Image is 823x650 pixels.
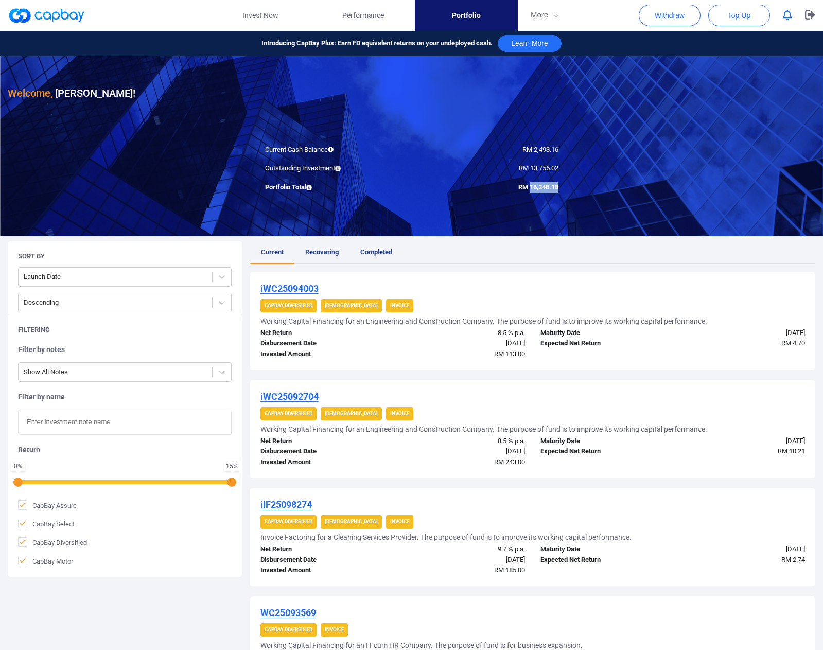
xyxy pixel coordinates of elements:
div: [DATE] [673,436,813,447]
button: Learn More [498,35,562,52]
div: Net Return [253,436,393,447]
strong: Invoice [325,627,344,633]
h5: Filtering [18,325,50,335]
strong: CapBay Diversified [265,303,312,308]
h5: Working Capital Financing for an Engineering and Construction Company. The purpose of fund is to ... [260,425,707,434]
div: Net Return [253,544,393,555]
div: Expected Net Return [533,338,673,349]
button: Top Up [708,5,770,26]
span: Introducing CapBay Plus: Earn FD equivalent returns on your undeployed cash. [261,38,493,49]
div: Disbursement Date [253,338,393,349]
div: Maturity Date [533,436,673,447]
h5: Filter by name [18,392,232,401]
strong: Invoice [390,519,409,524]
span: RM 185.00 [494,566,525,574]
h5: Invoice Factoring for a Cleaning Services Provider. The purpose of fund is to improve its working... [260,533,632,542]
span: Completed [360,248,392,256]
u: iIF25098274 [260,499,312,510]
div: 8.5 % p.a. [393,436,533,447]
strong: [DEMOGRAPHIC_DATA] [325,411,378,416]
span: RM 13,755.02 [519,164,558,172]
div: Net Return [253,328,393,339]
div: Disbursement Date [253,446,393,457]
strong: CapBay Diversified [265,519,312,524]
h5: Filter by notes [18,345,232,354]
div: Invested Amount [253,349,393,360]
div: [DATE] [393,555,533,566]
strong: [DEMOGRAPHIC_DATA] [325,303,378,308]
div: 8.5 % p.a. [393,328,533,339]
div: Expected Net Return [533,446,673,457]
div: Invested Amount [253,457,393,468]
strong: CapBay Diversified [265,411,312,416]
strong: [DEMOGRAPHIC_DATA] [325,519,378,524]
div: [DATE] [393,338,533,349]
strong: CapBay Diversified [265,627,312,633]
span: Welcome, [8,87,52,99]
div: 15 % [226,463,238,469]
span: Portfolio [452,10,481,21]
div: Disbursement Date [253,555,393,566]
div: Current Cash Balance [257,145,412,155]
div: Invested Amount [253,565,393,576]
div: Expected Net Return [533,555,673,566]
div: Maturity Date [533,544,673,555]
span: CapBay Select [18,519,75,529]
span: RM 2.74 [781,556,805,564]
u: iWC25094003 [260,283,319,294]
span: Recovering [305,248,339,256]
div: [DATE] [393,446,533,457]
h5: Working Capital Financing for an IT cum HR Company. The purpose of fund is for business expansion. [260,641,583,650]
strong: Invoice [390,303,409,308]
div: Outstanding Investment [257,163,412,174]
div: 0 % [13,463,23,469]
div: [DATE] [673,544,813,555]
span: RM 16,248.18 [518,183,558,191]
span: RM 2,493.16 [522,146,558,153]
u: WC25093569 [260,607,316,618]
div: [DATE] [673,328,813,339]
span: CapBay Diversified [18,537,87,548]
h5: Working Capital Financing for an Engineering and Construction Company. The purpose of fund is to ... [260,317,707,326]
div: Maturity Date [533,328,673,339]
span: Performance [342,10,384,21]
span: RM 10.21 [778,447,805,455]
h5: Sort By [18,252,45,261]
h3: [PERSON_NAME] ! [8,85,135,101]
span: Current [261,248,284,256]
span: CapBay Motor [18,556,73,566]
span: RM 243.00 [494,458,525,466]
u: iWC25092704 [260,391,319,402]
span: CapBay Assure [18,500,77,511]
span: RM 113.00 [494,350,525,358]
button: Withdraw [639,5,701,26]
input: Enter investment note name [18,410,232,435]
h5: Return [18,445,232,454]
span: RM 4.70 [781,339,805,347]
div: 9.7 % p.a. [393,544,533,555]
div: Portfolio Total [257,182,412,193]
span: Top Up [728,10,750,21]
strong: Invoice [390,411,409,416]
